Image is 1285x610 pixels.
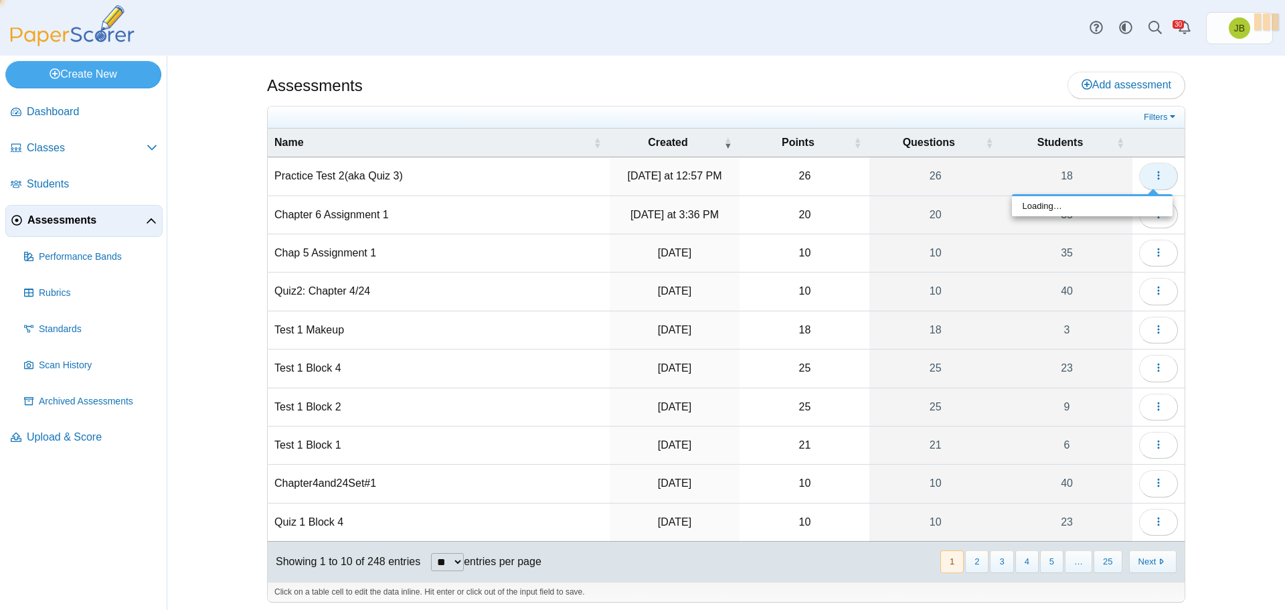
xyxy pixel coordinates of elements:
[27,430,157,445] span: Upload & Score
[5,37,139,48] a: PaperScorer
[27,141,147,155] span: Classes
[268,234,610,273] td: Chap 5 Assignment 1
[658,247,691,258] time: Aug 22, 2025 at 1:19 PM
[5,61,161,88] a: Create New
[268,350,610,388] td: Test 1 Block 4
[5,133,163,165] a: Classes
[1015,550,1039,573] button: 4
[658,324,691,335] time: Aug 21, 2025 at 7:45 AM
[267,74,363,97] h1: Assessments
[1206,12,1273,44] a: Joel Boyd
[19,350,163,382] a: Scan History
[19,313,163,346] a: Standards
[39,323,157,336] span: Standards
[740,427,869,465] td: 21
[1001,196,1132,234] a: 35
[627,170,721,181] time: Sep 2, 2025 at 12:57 PM
[990,550,1013,573] button: 3
[1065,550,1092,573] span: …
[1094,550,1122,573] button: 25
[268,504,610,542] td: Quiz 1 Block 4
[1037,137,1083,148] span: Students
[5,5,139,46] img: PaperScorer
[658,516,691,528] time: Aug 14, 2025 at 1:30 AM
[740,504,869,542] td: 10
[723,129,732,157] span: Created : Activate to remove sorting
[1001,388,1132,426] a: 9
[1116,129,1124,157] span: Students : Activate to sort
[27,177,157,192] span: Students
[853,129,861,157] span: Points : Activate to sort
[27,213,146,228] span: Assessments
[39,287,157,300] span: Rubrics
[268,427,610,465] td: Test 1 Block 1
[658,362,691,374] time: Aug 19, 2025 at 9:45 PM
[740,273,869,311] td: 10
[782,137,815,148] span: Points
[869,350,1001,387] a: 25
[869,273,1001,310] a: 10
[658,401,691,412] time: Aug 19, 2025 at 3:45 PM
[1001,157,1132,195] a: 18
[869,311,1001,349] a: 18
[1001,273,1132,310] a: 40
[740,465,869,503] td: 10
[268,196,610,234] td: Chapter 6 Assignment 1
[1001,465,1132,502] a: 40
[39,395,157,408] span: Archived Assessments
[1001,311,1132,349] a: 3
[869,427,1001,464] a: 21
[939,550,1177,573] nav: pagination
[740,157,869,196] td: 26
[268,388,610,427] td: Test 1 Block 2
[268,311,610,350] td: Test 1 Makeup
[903,137,955,148] span: Questions
[19,386,163,418] a: Archived Assessments
[5,96,163,129] a: Dashboard
[658,439,691,451] time: Aug 19, 2025 at 3:42 PM
[869,157,1001,195] a: 26
[1001,427,1132,464] a: 6
[19,277,163,309] a: Rubrics
[740,311,869,350] td: 18
[1040,550,1063,573] button: 5
[27,104,157,119] span: Dashboard
[594,129,602,157] span: Name : Activate to sort
[648,137,688,148] span: Created
[1170,13,1199,43] a: Alerts
[1067,72,1185,98] a: Add assessment
[1129,550,1177,573] button: Next
[869,234,1001,272] a: 10
[869,196,1001,234] a: 20
[740,234,869,273] td: 10
[5,169,163,201] a: Students
[464,556,541,567] label: entries per page
[268,542,420,582] div: Showing 1 to 10 of 248 entries
[1140,110,1181,124] a: Filters
[740,350,869,388] td: 25
[39,250,157,264] span: Performance Bands
[268,157,610,196] td: Practice Test 2(aka Quiz 3)
[5,422,163,454] a: Upload & Score
[740,388,869,427] td: 25
[1001,350,1132,387] a: 23
[940,550,964,573] button: 1
[869,504,1001,541] a: 10
[1082,79,1171,90] span: Add assessment
[268,582,1185,602] div: Click on a table cell to edit the data inline. Hit enter or click out of the input field to save.
[869,465,1001,502] a: 10
[965,550,989,573] button: 2
[5,205,163,237] a: Assessments
[985,129,993,157] span: Questions : Activate to sort
[740,196,869,234] td: 20
[274,137,304,148] span: Name
[1234,23,1245,33] span: Joel Boyd
[630,209,719,220] time: Aug 29, 2025 at 3:36 PM
[19,241,163,273] a: Performance Bands
[1001,234,1132,272] a: 35
[869,388,1001,426] a: 25
[39,359,157,372] span: Scan History
[1229,17,1250,39] span: Joel Boyd
[1012,196,1173,216] div: Loading…
[268,273,610,311] td: Quiz2: Chapter 4/24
